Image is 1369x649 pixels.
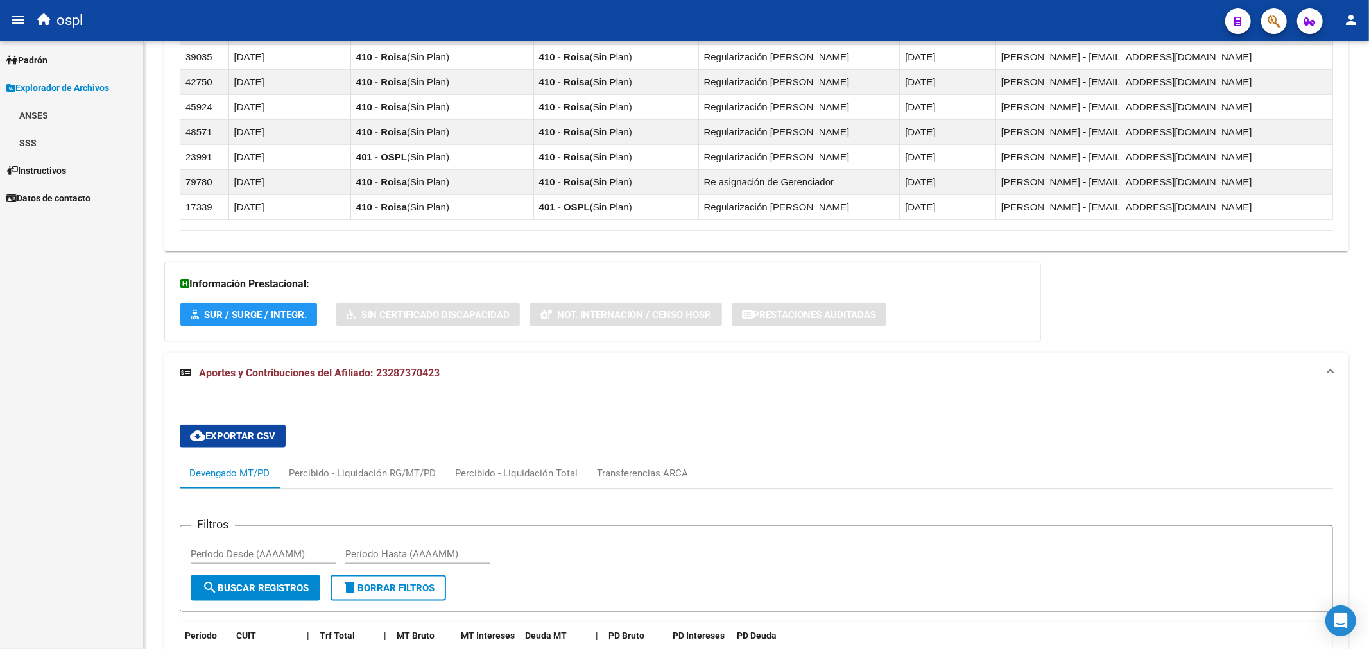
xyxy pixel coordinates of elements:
button: Exportar CSV [180,425,286,448]
td: [PERSON_NAME] - [EMAIL_ADDRESS][DOMAIN_NAME] [995,169,1332,194]
div: Transferencias ARCA [597,466,688,480]
strong: 410 - Roisa [539,151,590,162]
td: ( ) [350,69,533,94]
strong: 410 - Roisa [356,126,407,137]
td: ( ) [350,194,533,219]
span: Sin Plan [410,76,446,87]
span: Sin Plan [410,51,446,62]
mat-expansion-panel-header: Aportes y Contribuciones del Afiliado: 23287370423 [164,353,1348,394]
span: Trf Total [320,630,355,641]
td: 39035 [180,44,229,69]
button: Borrar Filtros [331,575,446,601]
mat-icon: cloud_download [190,428,205,443]
span: Prestaciones Auditadas [753,309,876,321]
td: [DATE] [228,94,350,119]
td: ( ) [533,69,698,94]
button: Sin Certificado Discapacidad [336,303,520,326]
div: Percibido - Liquidación Total [455,466,578,480]
span: Sin Plan [593,126,629,137]
td: [DATE] [228,119,350,144]
strong: 410 - Roisa [539,126,590,137]
span: Sin Plan [410,201,446,212]
td: Regularización [PERSON_NAME] [698,144,900,169]
span: Datos de contacto [6,191,90,205]
span: Not. Internacion / Censo Hosp. [557,309,712,321]
td: [DATE] [900,94,996,119]
span: Aportes y Contribuciones del Afiliado: 23287370423 [199,367,440,379]
td: 42750 [180,69,229,94]
span: Sin Plan [410,176,446,187]
span: MT Intereses [461,630,515,641]
td: ( ) [533,119,698,144]
div: Open Intercom Messenger [1325,605,1356,636]
td: [PERSON_NAME] - [EMAIL_ADDRESS][DOMAIN_NAME] [995,119,1332,144]
td: ( ) [350,119,533,144]
td: [DATE] [228,144,350,169]
button: SUR / SURGE / INTEGR. [180,303,317,326]
td: [DATE] [228,44,350,69]
span: Sin Plan [593,51,629,62]
td: ( ) [533,144,698,169]
td: ( ) [350,169,533,194]
td: 48571 [180,119,229,144]
span: Deuda MT [525,630,567,641]
td: 17339 [180,194,229,219]
td: ( ) [350,94,533,119]
span: PD Bruto [608,630,644,641]
td: [PERSON_NAME] - [EMAIL_ADDRESS][DOMAIN_NAME] [995,194,1332,219]
strong: 401 - OSPL [356,151,407,162]
td: [PERSON_NAME] - [EMAIL_ADDRESS][DOMAIN_NAME] [995,144,1332,169]
div: Percibido - Liquidación RG/MT/PD [289,466,436,480]
td: [DATE] [900,194,996,219]
td: ( ) [350,144,533,169]
span: Explorador de Archivos [6,81,109,95]
span: Sin Plan [593,176,629,187]
span: | [307,630,309,641]
span: PD Deuda [737,630,777,641]
strong: 410 - Roisa [539,176,590,187]
h3: Información Prestacional: [180,275,1025,293]
strong: 410 - Roisa [356,201,407,212]
span: Sin Plan [410,151,446,162]
td: Re asignación de Gerenciador [698,169,900,194]
strong: 410 - Roisa [356,176,407,187]
span: Exportar CSV [190,430,275,442]
strong: 410 - Roisa [356,51,407,62]
td: [DATE] [900,144,996,169]
strong: 410 - Roisa [539,101,590,112]
td: ( ) [533,94,698,119]
span: Instructivos [6,164,66,178]
td: Regularización [PERSON_NAME] [698,119,900,144]
span: SUR / SURGE / INTEGR. [204,309,307,321]
strong: 410 - Roisa [539,76,590,87]
strong: 410 - Roisa [356,76,407,87]
td: Regularización [PERSON_NAME] [698,69,900,94]
span: Buscar Registros [202,582,309,594]
td: [PERSON_NAME] - [EMAIL_ADDRESS][DOMAIN_NAME] [995,94,1332,119]
td: 23991 [180,144,229,169]
button: Not. Internacion / Censo Hosp. [530,303,722,326]
span: Borrar Filtros [342,582,435,594]
td: [DATE] [228,194,350,219]
span: Período [185,630,217,641]
td: [PERSON_NAME] - [EMAIL_ADDRESS][DOMAIN_NAME] [995,44,1332,69]
span: CUIT [236,630,256,641]
span: PD Intereses [673,630,725,641]
td: Regularización [PERSON_NAME] [698,94,900,119]
td: [DATE] [900,119,996,144]
td: ( ) [350,44,533,69]
mat-icon: menu [10,12,26,28]
td: [DATE] [228,69,350,94]
span: Sin Plan [593,201,629,212]
mat-icon: delete [342,580,357,595]
strong: 410 - Roisa [539,51,590,62]
h3: Filtros [191,516,235,534]
span: Sin Plan [410,101,446,112]
span: Sin Certificado Discapacidad [361,309,510,321]
span: | [596,630,598,641]
button: Prestaciones Auditadas [732,303,886,326]
button: Buscar Registros [191,575,320,601]
td: [DATE] [900,69,996,94]
span: Sin Plan [593,76,629,87]
td: [PERSON_NAME] - [EMAIL_ADDRESS][DOMAIN_NAME] [995,69,1332,94]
